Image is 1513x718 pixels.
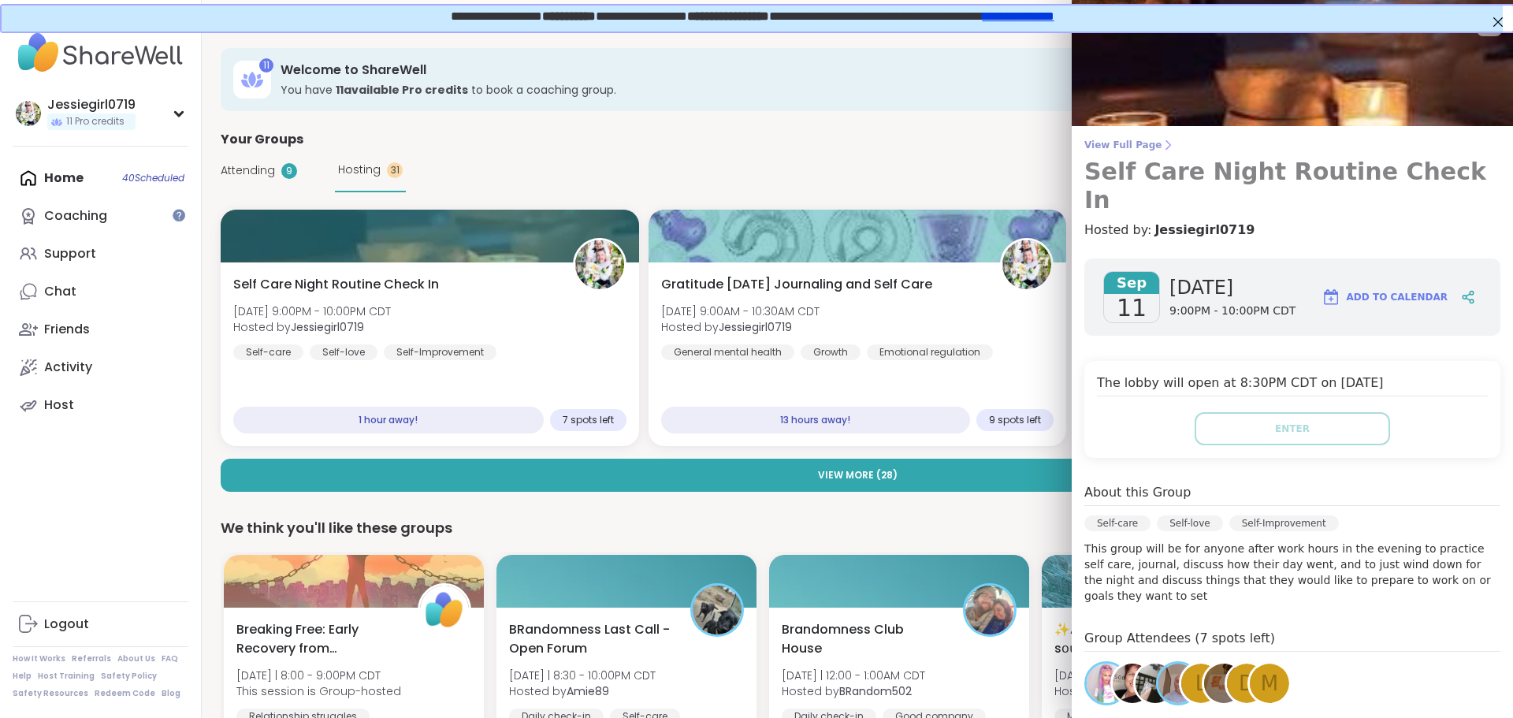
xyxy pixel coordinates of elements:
[965,586,1014,634] img: BRandom502
[1084,158,1500,214] h3: Self Care Night Routine Check In
[1169,275,1296,300] span: [DATE]
[1261,668,1278,699] span: m
[567,683,609,699] b: Amie89
[818,468,898,482] span: View More ( 28 )
[173,209,185,221] iframe: Spotlight
[661,407,971,433] div: 13 hours away!
[1110,661,1154,705] a: Karey123
[1117,294,1147,322] span: 11
[233,344,303,360] div: Self-care
[575,240,624,289] img: Jessiegirl0719
[1229,515,1339,531] div: Self-Improvement
[233,303,391,319] span: [DATE] 9:00PM - 10:00PM CDT
[563,414,614,426] span: 7 spots left
[13,653,65,664] a: How It Works
[336,82,468,98] b: 11 available Pro credit s
[661,275,932,294] span: Gratitude [DATE] Journaling and Self Care
[782,668,925,683] span: [DATE] | 12:00 - 1:00AM CDT
[1104,272,1159,294] span: Sep
[13,235,188,273] a: Support
[387,162,403,178] div: 31
[509,668,656,683] span: [DATE] | 8:30 - 10:00PM CDT
[1113,664,1152,703] img: Karey123
[281,82,1333,98] h3: You have to book a coaching group.
[1136,664,1175,703] img: huggy
[1239,668,1255,699] span: d
[44,283,76,300] div: Chat
[1002,240,1051,289] img: Jessiegirl0719
[236,668,401,683] span: [DATE] | 8:00 - 9:00PM CDT
[1084,515,1151,531] div: Self-care
[1084,221,1500,240] h4: Hosted by:
[509,683,656,699] span: Hosted by
[693,586,742,634] img: Amie89
[66,115,125,128] span: 11 Pro credits
[1202,661,1246,705] a: Vici
[1133,661,1177,705] a: huggy
[236,683,401,699] span: This session is Group-hosted
[13,671,32,682] a: Help
[1247,661,1292,705] a: m
[236,620,400,658] span: Breaking Free: Early Recovery from [GEOGRAPHIC_DATA]
[1154,221,1255,240] a: Jessiegirl0719
[291,319,364,335] b: Jessiegirl0719
[221,517,1494,539] div: We think you'll like these groups
[509,620,673,658] span: BRandomness Last Call - Open Forum
[384,344,496,360] div: Self-Improvement
[44,207,107,225] div: Coaching
[1169,303,1296,319] span: 9:00PM - 10:00PM CDT
[1322,288,1340,307] img: ShareWell Logomark
[221,459,1494,492] button: View More (28)
[661,303,820,319] span: [DATE] 9:00AM - 10:30AM CDT
[1084,629,1500,652] h4: Group Attendees (7 spots left)
[1084,661,1128,705] a: CeeJai
[867,344,993,360] div: Emotional regulation
[989,414,1041,426] span: 9 spots left
[117,653,155,664] a: About Us
[1179,661,1223,705] a: l
[661,344,794,360] div: General mental health
[38,671,95,682] a: Host Training
[1054,620,1218,658] span: ✨ᴀᴡᴀᴋᴇɴ ᴡɪᴛʜ ʙᴇᴀᴜᴛɪғᴜʟ sᴏᴜʟs✨
[1054,668,1198,683] span: [DATE] | 6:00 - 7:00AM CDT
[47,96,136,113] div: Jessiegirl0719
[281,61,1333,79] h3: Welcome to ShareWell
[44,321,90,338] div: Friends
[1204,664,1243,703] img: Vici
[13,348,188,386] a: Activity
[72,653,111,664] a: Referrals
[221,130,303,149] span: Your Groups
[13,688,88,699] a: Safety Resources
[101,671,157,682] a: Safety Policy
[1084,483,1191,502] h4: About this Group
[310,344,377,360] div: Self-love
[1314,278,1455,316] button: Add to Calendar
[281,163,297,179] div: 9
[1084,139,1500,214] a: View Full PageSelf Care Night Routine Check In
[44,396,74,414] div: Host
[1195,668,1207,699] span: l
[233,319,391,335] span: Hosted by
[16,101,41,126] img: Jessiegirl0719
[1087,664,1126,703] img: CeeJai
[1225,661,1269,705] a: d
[162,688,180,699] a: Blog
[259,58,273,73] div: 11
[44,359,92,376] div: Activity
[13,25,188,80] img: ShareWell Nav Logo
[1157,515,1222,531] div: Self-love
[1084,541,1500,604] p: This group will be for anyone after work hours in the evening to practice self care, journal, dis...
[233,407,544,433] div: 1 hour away!
[661,319,820,335] span: Hosted by
[44,616,89,633] div: Logout
[13,386,188,424] a: Host
[839,683,912,699] b: BRandom502
[233,275,439,294] span: Self Care Night Routine Check In
[782,620,946,658] span: Brandomness Club House
[13,197,188,235] a: Coaching
[719,319,792,335] b: Jessiegirl0719
[1084,139,1500,151] span: View Full Page
[13,311,188,348] a: Friends
[782,683,925,699] span: Hosted by
[1195,412,1390,445] button: Enter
